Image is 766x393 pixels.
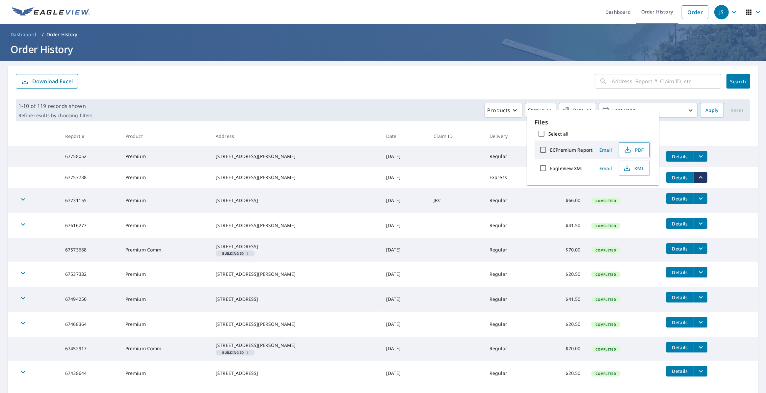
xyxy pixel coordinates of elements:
img: EV Logo [12,7,90,17]
div: [STREET_ADDRESS][PERSON_NAME] [216,222,376,229]
div: [STREET_ADDRESS][PERSON_NAME] [216,321,376,327]
div: JS [714,5,729,19]
span: 1 [218,252,252,255]
td: $20.50 [538,361,586,386]
span: Details [670,153,690,160]
div: [STREET_ADDRESS][PERSON_NAME] [216,271,376,277]
label: Select all [548,131,568,137]
td: $66.00 [538,188,586,213]
td: Premium Comm. [120,238,210,262]
td: Premium [120,213,210,238]
div: [STREET_ADDRESS] [216,197,376,204]
td: [DATE] [381,238,429,262]
td: [DATE] [381,213,429,238]
button: Status [525,103,556,118]
span: Details [670,246,690,252]
nav: breadcrumb [8,29,758,40]
td: Premium [120,262,210,287]
button: Email [595,163,616,173]
span: Completed [592,248,620,252]
td: Regular [484,262,538,287]
th: Report # [60,126,120,146]
button: PDF [619,142,650,157]
button: detailsBtn-67494250 [666,292,694,302]
button: filesDropdownBtn-67573688 [694,243,707,254]
th: Delivery [484,126,538,146]
td: 67494250 [60,287,120,312]
span: Details [670,269,690,275]
button: detailsBtn-67537332 [666,267,694,277]
button: filesDropdownBtn-67757738 [694,172,707,183]
li: / [42,31,44,39]
button: detailsBtn-67757738 [666,172,694,183]
td: Regular [484,361,538,386]
button: filesDropdownBtn-67537332 [694,267,707,277]
td: Regular [484,312,538,337]
button: filesDropdownBtn-67731155 [694,193,707,204]
td: Regular [484,146,538,167]
button: Search [726,74,750,89]
button: XML [619,161,650,176]
span: Completed [592,223,620,228]
td: Regular [484,337,538,360]
button: filesDropdownBtn-67438644 [694,366,707,377]
input: Address, Report #, Claim ID, etc. [612,72,721,91]
label: EagleView XML [550,165,584,171]
div: [STREET_ADDRESS] [216,370,376,377]
td: JRC [428,188,484,213]
button: detailsBtn-67438644 [666,366,694,377]
em: Building ID [222,252,244,255]
p: Status [528,106,544,114]
button: detailsBtn-67616277 [666,218,694,229]
span: Completed [592,198,620,203]
td: 67616277 [60,213,120,238]
button: Email [595,145,616,155]
th: Address [210,126,381,146]
span: Completed [592,272,620,277]
button: detailsBtn-67468364 [666,317,694,327]
p: Download Excel [32,78,73,85]
button: filesDropdownBtn-67452917 [694,342,707,353]
td: Regular [484,238,538,262]
td: [DATE] [381,167,429,188]
td: Premium [120,146,210,167]
td: $70.00 [538,238,586,262]
th: Date [381,126,429,146]
button: filesDropdownBtn-67616277 [694,218,707,229]
td: 67468364 [60,312,120,337]
td: 67573688 [60,238,120,262]
button: detailsBtn-67731155 [666,193,694,204]
td: 67758052 [60,146,120,167]
div: [STREET_ADDRESS][PERSON_NAME] [216,174,376,181]
td: 67452917 [60,337,120,360]
p: Refine results by choosing filters [18,113,92,118]
span: XML [623,164,644,172]
p: Products [487,106,510,114]
label: ECPremium Report [550,147,593,153]
button: filesDropdownBtn-67494250 [694,292,707,302]
td: Premium [120,287,210,312]
td: 67438644 [60,361,120,386]
td: $20.50 [538,262,586,287]
span: Details [670,174,690,181]
div: [STREET_ADDRESS][PERSON_NAME] [216,153,376,160]
p: Last year [610,105,687,116]
th: Product [120,126,210,146]
td: $20.50 [538,312,586,337]
td: Regular [484,213,538,238]
a: Order [682,5,708,19]
td: [DATE] [381,262,429,287]
span: Completed [592,347,620,352]
span: Orgs [562,106,584,115]
td: Express [484,167,538,188]
span: Details [670,221,690,227]
span: 1 [218,351,252,354]
td: [DATE] [381,312,429,337]
button: filesDropdownBtn-67468364 [694,317,707,327]
button: detailsBtn-67758052 [666,151,694,162]
span: Completed [592,371,620,376]
td: 67537332 [60,262,120,287]
span: Email [598,165,614,171]
em: Building ID [222,351,244,354]
span: Search [732,78,745,85]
